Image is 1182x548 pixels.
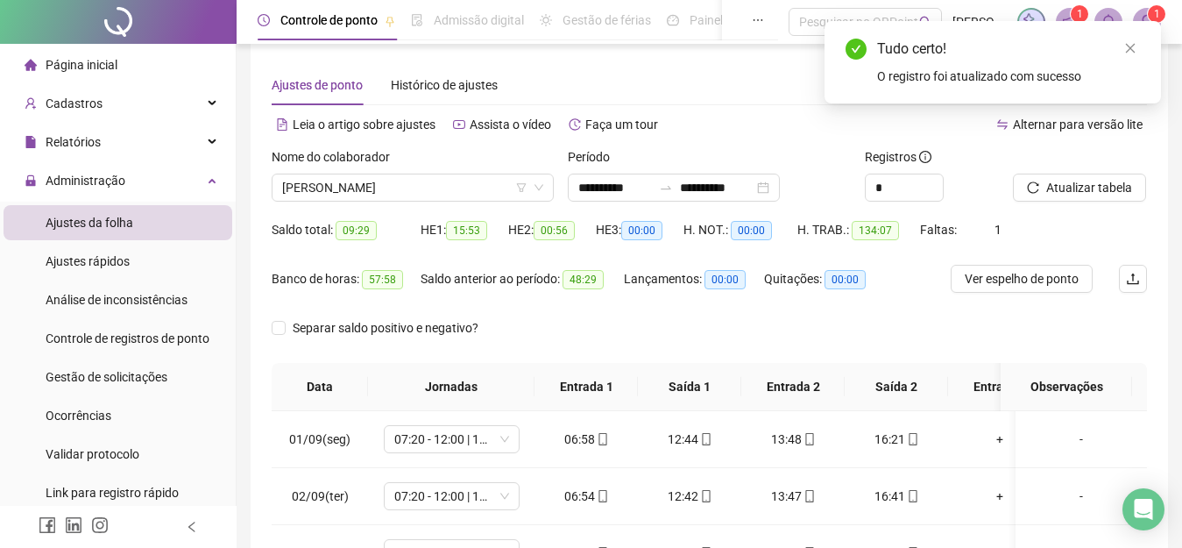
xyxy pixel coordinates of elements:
[1071,5,1088,23] sup: 1
[962,487,1037,506] div: +
[258,14,270,26] span: clock-circle
[846,39,867,60] span: check-circle
[797,220,920,240] div: H. TRAB.:
[621,221,662,240] span: 00:00
[563,270,604,289] span: 48:29
[280,13,378,27] span: Controle de ponto
[755,487,831,506] div: 13:47
[752,14,764,26] span: ellipsis
[859,430,934,449] div: 16:21
[952,12,1007,32] span: [PERSON_NAME]
[563,13,651,27] span: Gestão de férias
[272,147,401,167] label: Nome do colaborador
[549,487,624,506] div: 06:54
[920,223,959,237] span: Faltas:
[46,293,188,307] span: Análise de inconsistências
[802,433,816,445] span: mobile
[596,220,683,240] div: HE 3:
[534,221,575,240] span: 00:56
[46,216,133,230] span: Ajustes da folha
[421,220,508,240] div: HE 1:
[1101,14,1116,30] span: bell
[1121,39,1140,58] a: Close
[91,516,109,534] span: instagram
[289,432,350,446] span: 01/09(seg)
[46,409,111,423] span: Ocorrências
[272,78,363,92] span: Ajustes de ponto
[638,363,741,411] th: Saída 1
[46,331,209,345] span: Controle de registros de ponto
[865,147,931,167] span: Registros
[25,174,37,187] span: lock
[698,433,712,445] span: mobile
[46,58,117,72] span: Página inicial
[186,521,198,533] span: left
[394,426,509,452] span: 07:20 - 12:00 | 13:10 - 15:50
[1013,174,1146,202] button: Atualizar tabela
[286,318,485,338] span: Separar saldo positivo e negativo?
[698,490,712,502] span: mobile
[1030,487,1133,506] div: -
[595,490,609,502] span: mobile
[585,117,658,132] span: Faça um tour
[446,221,487,240] span: 15:53
[595,433,609,445] span: mobile
[276,118,288,131] span: file-text
[25,136,37,148] span: file
[25,97,37,110] span: user-add
[385,16,395,26] span: pushpin
[65,516,82,534] span: linkedin
[282,174,543,201] span: MARCOS PAULO DA SILVA
[1122,488,1164,530] div: Open Intercom Messenger
[1134,9,1160,35] img: 65502
[919,151,931,163] span: info-circle
[293,117,435,132] span: Leia o artigo sobre ajustes
[1030,430,1133,449] div: -
[996,118,1009,131] span: swap
[652,487,727,506] div: 12:42
[1001,363,1132,411] th: Observações
[516,182,527,193] span: filter
[336,221,377,240] span: 09:29
[667,14,679,26] span: dashboard
[741,363,845,411] th: Entrada 2
[25,59,37,71] span: home
[272,363,368,411] th: Data
[534,363,638,411] th: Entrada 1
[962,430,1037,449] div: +
[508,220,596,240] div: HE 2:
[46,135,101,149] span: Relatórios
[46,370,167,384] span: Gestão de solicitações
[877,39,1140,60] div: Tudo certo!
[1124,42,1136,54] span: close
[1027,181,1039,194] span: reload
[951,265,1093,293] button: Ver espelho de ponto
[46,486,179,500] span: Link para registro rápido
[1062,14,1078,30] span: notification
[659,181,673,195] span: swap-right
[368,363,534,411] th: Jornadas
[39,516,56,534] span: facebook
[540,14,552,26] span: sun
[534,182,544,193] span: down
[46,254,130,268] span: Ajustes rápidos
[704,270,746,289] span: 00:00
[362,270,403,289] span: 57:58
[905,490,919,502] span: mobile
[1077,8,1083,20] span: 1
[46,447,139,461] span: Validar protocolo
[272,220,421,240] div: Saldo total:
[1126,272,1140,286] span: upload
[569,118,581,131] span: history
[411,14,423,26] span: file-done
[434,13,524,27] span: Admissão digital
[852,221,899,240] span: 134:07
[391,78,498,92] span: Histórico de ajustes
[1148,5,1165,23] sup: Atualize o seu contato no menu Meus Dados
[965,269,1079,288] span: Ver espelho de ponto
[421,269,624,289] div: Saldo anterior ao período:
[46,96,103,110] span: Cadastros
[272,269,421,289] div: Banco de horas:
[652,430,727,449] div: 12:44
[624,269,764,289] div: Lançamentos:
